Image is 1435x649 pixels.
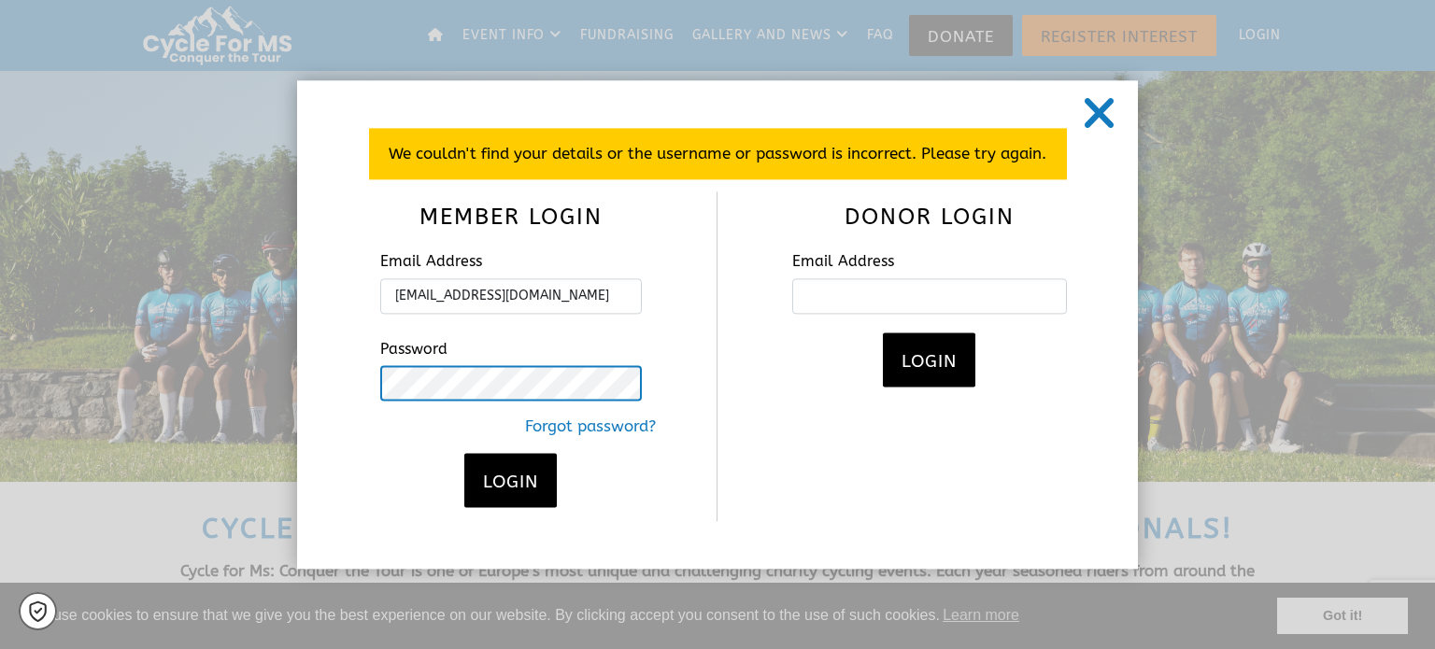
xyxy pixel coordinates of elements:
h3: Donor Login [792,201,1067,233]
h3: Member Login [380,201,643,233]
a: Cookie settings [19,592,57,630]
label: Password [366,328,657,361]
button: Login [464,453,557,507]
p: We couldn't find your details or the username or password is incorrect. Please try again. [369,128,1067,180]
a: Forgot password? [366,415,657,439]
label: Email Address [778,240,1081,274]
span: Login [902,351,957,372]
label: Email Address [366,240,657,274]
button: Login [883,332,975,387]
span: Login [483,472,538,492]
